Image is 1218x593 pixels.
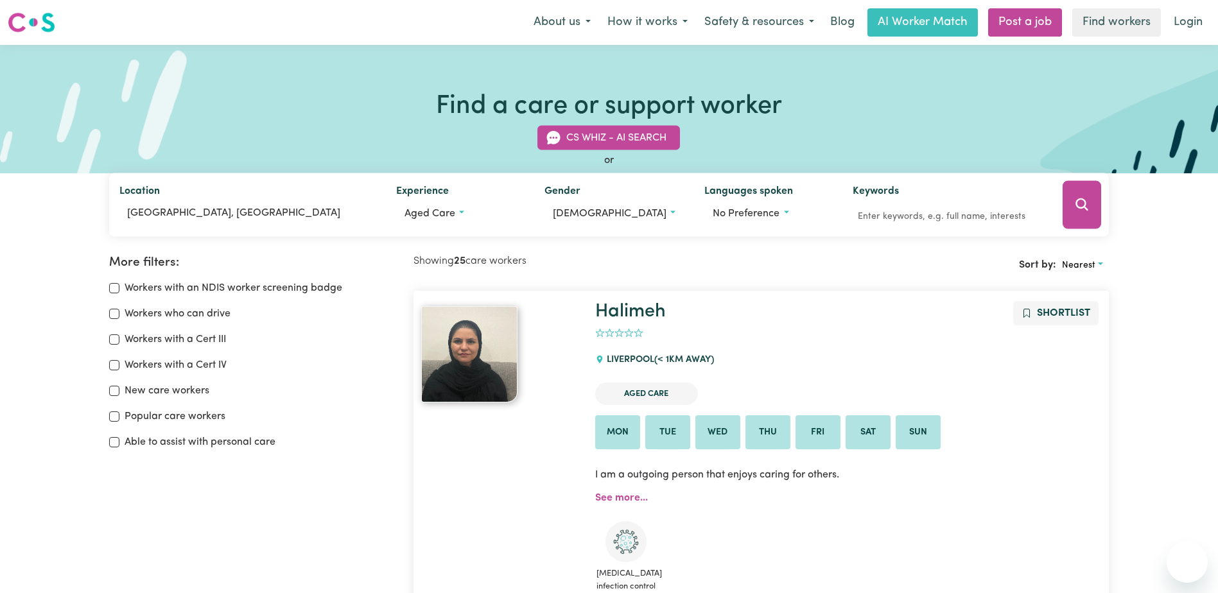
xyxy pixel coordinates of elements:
[436,91,782,122] h1: Find a care or support worker
[1167,542,1208,583] iframe: Button to launch messaging window
[413,255,761,268] h2: Showing care workers
[595,493,648,503] a: See more...
[454,256,465,266] b: 25
[595,415,640,450] li: Available on Mon
[599,9,696,36] button: How it works
[1062,261,1095,270] span: Nearest
[1166,8,1210,37] a: Login
[125,280,342,296] label: Workers with an NDIS worker screening badge
[1063,181,1101,229] button: Search
[405,209,455,219] span: Aged care
[109,153,1109,168] div: or
[8,8,55,37] a: Careseekers logo
[645,415,690,450] li: Available on Tue
[525,9,599,36] button: About us
[421,306,580,402] a: Halimeh
[713,209,779,219] span: No preference
[846,415,891,450] li: Available on Sat
[1013,301,1099,325] button: Add to shortlist
[796,415,840,450] li: Available on Fri
[421,306,518,402] img: View Halimeh's profile
[125,332,226,347] label: Workers with a Cert III
[1037,308,1090,318] span: Shortlist
[125,409,225,424] label: Popular care workers
[119,184,160,202] label: Location
[125,383,209,399] label: New care workers
[544,202,684,226] button: Worker gender preference
[1072,8,1161,37] a: Find workers
[8,11,55,34] img: Careseekers logo
[696,9,822,36] button: Safety & resources
[853,207,1045,227] input: Enter keywords, e.g. full name, interests
[396,202,524,226] button: Worker experience options
[704,184,793,202] label: Languages spoken
[595,302,666,321] a: Halimeh
[595,460,1101,490] p: I am a outgoing person that enjoys caring for others.
[745,415,790,450] li: Available on Thu
[896,415,941,450] li: Available on Sun
[822,8,862,37] a: Blog
[119,202,375,225] input: Enter a suburb
[109,255,398,270] h2: More filters:
[605,521,647,562] img: CS Academy: COVID-19 Infection Control Training course completed
[1019,260,1056,270] span: Sort by:
[595,326,643,341] div: add rating by typing an integer from 0 to 5 or pressing arrow keys
[125,306,231,322] label: Workers who can drive
[537,126,680,150] button: CS Whiz - AI Search
[704,202,832,226] button: Worker language preferences
[1056,255,1109,275] button: Sort search results
[595,382,698,405] li: Aged Care
[853,184,899,202] label: Keywords
[867,8,978,37] a: AI Worker Match
[544,184,580,202] label: Gender
[988,8,1062,37] a: Post a job
[595,343,722,377] div: LIVERPOOL
[695,415,740,450] li: Available on Wed
[396,184,449,202] label: Experience
[125,434,275,450] label: Able to assist with personal care
[553,209,666,219] span: [DEMOGRAPHIC_DATA]
[654,355,714,365] span: (< 1km away)
[125,357,227,373] label: Workers with a Cert IV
